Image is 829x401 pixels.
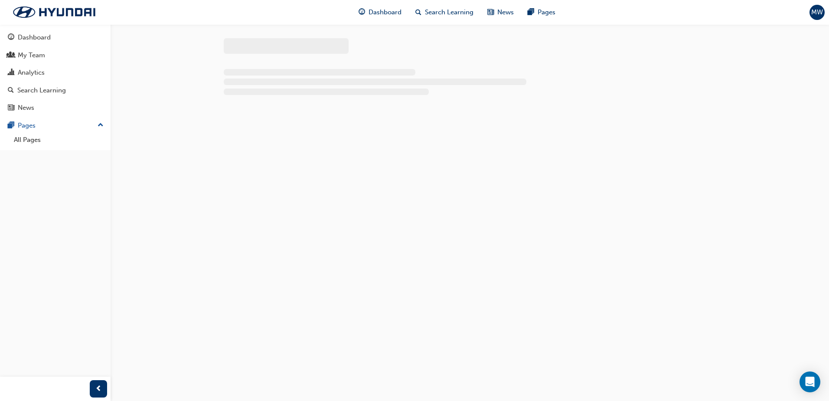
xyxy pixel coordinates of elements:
[425,7,473,17] span: Search Learning
[487,7,494,18] span: news-icon
[809,5,825,20] button: MW
[800,371,820,392] div: Open Intercom Messenger
[369,7,401,17] span: Dashboard
[95,384,102,394] span: prev-icon
[8,87,14,95] span: search-icon
[352,3,408,21] a: guage-iconDashboard
[521,3,562,21] a: pages-iconPages
[3,100,107,116] a: News
[8,52,14,59] span: people-icon
[18,68,45,78] div: Analytics
[359,7,365,18] span: guage-icon
[3,118,107,134] button: Pages
[528,7,534,18] span: pages-icon
[98,120,104,131] span: up-icon
[3,28,107,118] button: DashboardMy TeamAnalyticsSearch LearningNews
[10,133,107,147] a: All Pages
[8,104,14,112] span: news-icon
[3,65,107,81] a: Analytics
[480,3,521,21] a: news-iconNews
[4,3,104,21] img: Trak
[3,30,107,46] a: Dashboard
[3,82,107,99] a: Search Learning
[415,7,421,18] span: search-icon
[18,50,45,60] div: My Team
[538,7,555,17] span: Pages
[408,3,480,21] a: search-iconSearch Learning
[17,85,66,95] div: Search Learning
[8,122,14,130] span: pages-icon
[3,47,107,63] a: My Team
[18,33,51,43] div: Dashboard
[811,7,823,17] span: MW
[18,103,34,113] div: News
[8,69,14,77] span: chart-icon
[8,34,14,42] span: guage-icon
[497,7,514,17] span: News
[18,121,36,131] div: Pages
